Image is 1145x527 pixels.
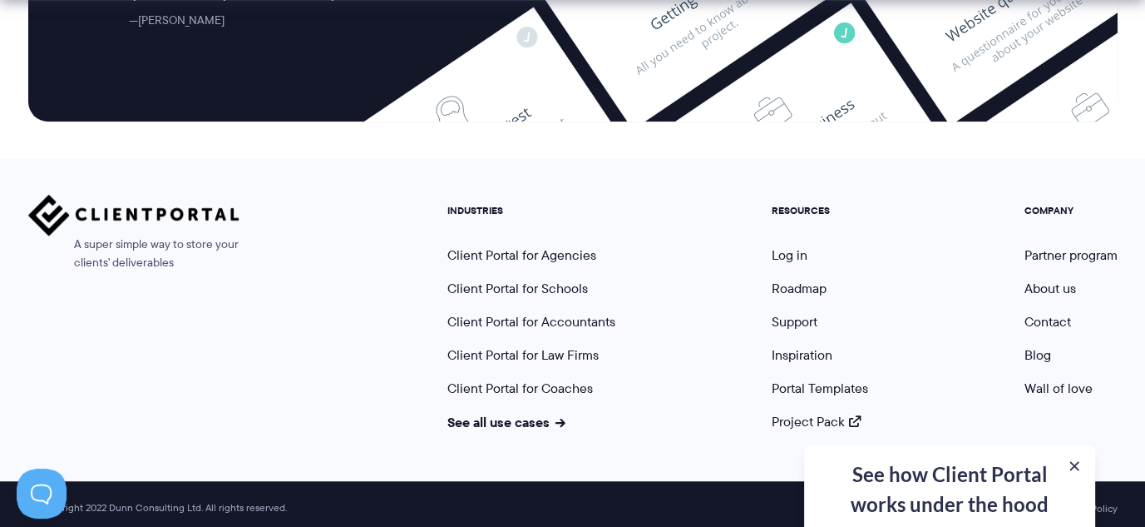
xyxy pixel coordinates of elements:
a: About us [1024,279,1076,298]
h5: RESOURCES [772,205,868,216]
a: Client Portal for Accountants [447,312,615,331]
h5: COMPANY [1024,205,1118,216]
a: Log in [772,246,807,265]
a: See all use cases [447,412,565,432]
span: A super simple way to store your clients' deliverables [28,236,239,272]
a: Contact [1024,312,1071,331]
a: Inspiration [772,346,832,365]
a: Partner program [1024,246,1118,265]
h5: INDUSTRIES [447,205,615,216]
a: Wall of love [1024,379,1093,398]
a: Roadmap [772,279,827,298]
a: Client Portal for Schools [447,279,588,298]
a: Client Portal for Agencies [447,246,596,265]
cite: [PERSON_NAME] [129,12,225,28]
a: Portal Templates [772,379,868,398]
a: Support [772,312,817,331]
a: Blog [1024,346,1051,365]
iframe: Toggle Customer Support [17,469,67,519]
a: Client Portal for Law Firms [447,346,599,365]
span: © Copyright 2022 Dunn Consulting Ltd. All rights reserved. [20,502,295,515]
a: Client Portal for Coaches [447,379,593,398]
a: Project Pack [772,412,861,431]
